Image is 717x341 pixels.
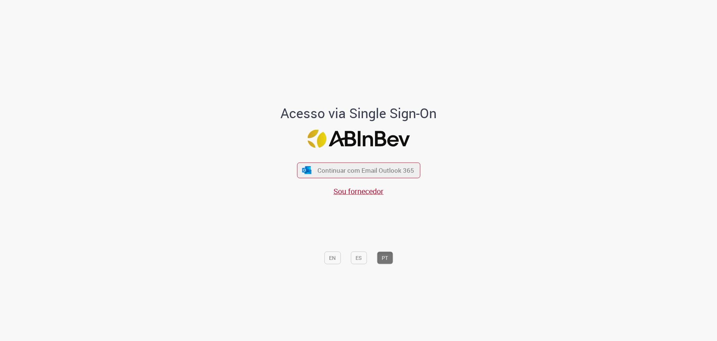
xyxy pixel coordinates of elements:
button: ícone Azure/Microsoft 360 Continuar com Email Outlook 365 [297,163,420,178]
img: Logo ABInBev [307,130,410,148]
h1: Acesso via Single Sign-On [255,106,462,121]
button: PT [377,252,393,264]
a: Sou fornecedor [333,186,384,196]
button: ES [351,252,367,264]
button: EN [324,252,341,264]
img: ícone Azure/Microsoft 360 [302,166,312,174]
span: Continuar com Email Outlook 365 [317,166,414,175]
